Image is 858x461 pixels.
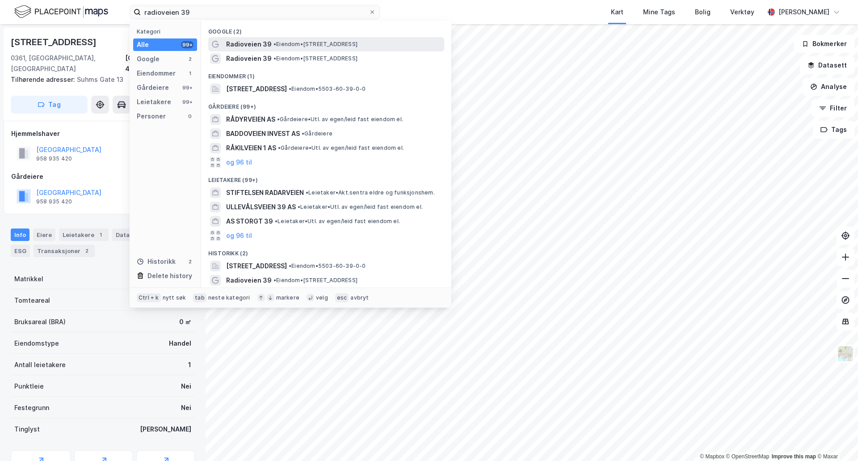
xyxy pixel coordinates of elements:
[11,35,98,49] div: [STREET_ADDRESS]
[276,294,299,301] div: markere
[125,53,195,74] div: [GEOGRAPHIC_DATA], 46/103
[226,157,252,168] button: og 96 til
[794,35,854,53] button: Bokmerker
[226,187,304,198] span: STIFTELSEN RADARVEIEN
[188,359,191,370] div: 1
[226,261,287,271] span: [STREET_ADDRESS]
[193,293,206,302] div: tab
[289,262,291,269] span: •
[695,7,711,17] div: Bolig
[186,55,193,63] div: 2
[11,245,30,257] div: ESG
[726,453,770,460] a: OpenStreetMap
[36,155,72,162] div: 958 935 420
[179,317,191,327] div: 0 ㎡
[837,345,854,362] img: Z
[813,418,858,461] iframe: Chat Widget
[278,144,404,152] span: Gårdeiere • Utl. av egen/leid fast eiendom el.
[137,111,166,122] div: Personer
[335,293,349,302] div: esc
[226,202,296,212] span: ULLEVÅLSVEIEN 39 AS
[82,246,91,255] div: 2
[812,99,854,117] button: Filter
[273,41,357,48] span: Eiendom • [STREET_ADDRESS]
[11,171,194,182] div: Gårdeiere
[137,82,169,93] div: Gårdeiere
[273,55,357,62] span: Eiendom • [STREET_ADDRESS]
[147,271,192,281] div: Delete history
[181,402,191,413] div: Nei
[275,218,400,225] span: Leietaker • Utl. av egen/leid fast eiendom el.
[201,96,451,112] div: Gårdeiere (99+)
[137,39,149,50] div: Alle
[140,424,191,435] div: [PERSON_NAME]
[277,116,403,123] span: Gårdeiere • Utl. av egen/leid fast eiendom el.
[226,114,275,125] span: RÅDYRVEIEN AS
[181,381,191,392] div: Nei
[226,216,273,227] span: AS STORGT 39
[11,76,77,83] span: Tilhørende adresser:
[181,98,193,106] div: 99+
[226,128,300,139] span: BADDOVEIEN INVEST AS
[186,113,193,120] div: 0
[186,70,193,77] div: 1
[730,7,754,17] div: Verktøy
[803,78,854,96] button: Analyse
[59,228,109,241] div: Leietakere
[275,218,278,224] span: •
[226,84,287,94] span: [STREET_ADDRESS]
[14,317,66,327] div: Bruksareal (BRA)
[350,294,369,301] div: avbryt
[277,116,280,123] span: •
[137,256,176,267] div: Historikk
[186,258,193,265] div: 2
[14,402,49,413] div: Festegrunn
[611,7,623,17] div: Kart
[302,130,332,137] span: Gårdeiere
[14,295,50,306] div: Tomteareal
[14,424,40,435] div: Tinglyst
[306,189,308,196] span: •
[36,198,72,205] div: 958 935 420
[181,41,193,48] div: 99+
[137,28,197,35] div: Kategori
[34,245,95,257] div: Transaksjoner
[226,53,272,64] span: Radioveien 39
[137,293,161,302] div: Ctrl + k
[306,189,435,196] span: Leietaker • Akt.sentra eldre og funksjonshem.
[14,4,108,20] img: logo.f888ab2527a4732fd821a326f86c7f29.svg
[33,228,55,241] div: Eiere
[226,143,276,153] span: RÅKILVEIEN 1 AS
[163,294,186,301] div: nytt søk
[201,169,451,186] div: Leietakere (99+)
[278,144,281,151] span: •
[201,66,451,82] div: Eiendommer (1)
[137,68,176,79] div: Eiendommer
[226,39,272,50] span: Radioveien 39
[14,338,59,349] div: Eiendomstype
[169,338,191,349] div: Handel
[289,85,366,93] span: Eiendom • 5503-60-39-0-0
[96,230,105,239] div: 1
[14,274,43,284] div: Matrikkel
[298,203,300,210] span: •
[11,228,29,241] div: Info
[273,277,357,284] span: Eiendom • [STREET_ADDRESS]
[772,453,816,460] a: Improve this map
[11,53,125,74] div: 0361, [GEOGRAPHIC_DATA], [GEOGRAPHIC_DATA]
[11,74,188,85] div: Suhms Gate 13
[273,277,276,283] span: •
[273,55,276,62] span: •
[302,130,304,137] span: •
[201,243,451,259] div: Historikk (2)
[700,453,724,460] a: Mapbox
[14,381,44,392] div: Punktleie
[11,128,194,139] div: Hjemmelshaver
[226,230,252,241] button: og 96 til
[201,21,451,37] div: Google (2)
[137,97,171,107] div: Leietakere
[273,41,276,47] span: •
[11,96,88,114] button: Tag
[800,56,854,74] button: Datasett
[643,7,675,17] div: Mine Tags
